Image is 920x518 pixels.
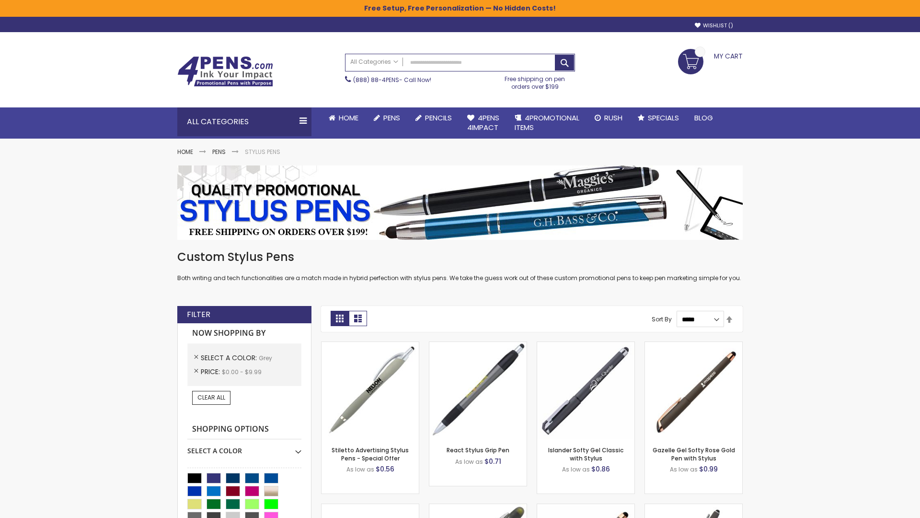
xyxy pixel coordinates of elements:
div: Both writing and tech functionalities are a match made in hybrid perfection with stylus pens. We ... [177,249,743,283]
span: Rush [604,113,622,123]
span: Pens [383,113,400,123]
div: Select A Color [187,439,301,456]
span: As low as [562,465,590,473]
h1: Custom Stylus Pens [177,249,743,265]
span: Clear All [197,393,225,401]
strong: Shopping Options [187,419,301,440]
strong: Filter [187,309,210,320]
a: 4PROMOTIONALITEMS [507,107,587,139]
strong: Stylus Pens [245,148,280,156]
span: Specials [648,113,679,123]
img: React Stylus Grip Pen-Grey [429,342,527,439]
a: Custom Soft Touch® Metal Pens with Stylus-Grey [645,504,742,512]
a: Cyber Stylus 0.7mm Fine Point Gel Grip Pen-Grey [322,504,419,512]
img: Stiletto Advertising Stylus Pens-Grey [322,342,419,439]
label: Sort By [652,315,672,323]
span: $0.00 - $9.99 [222,368,262,376]
span: 4Pens 4impact [467,113,499,132]
span: Home [339,113,358,123]
a: Gazelle Gel Softy Rose Gold Pen with Stylus [653,446,735,462]
a: All Categories [345,54,403,70]
a: Clear All [192,391,230,404]
img: 4Pens Custom Pens and Promotional Products [177,56,273,87]
a: Wishlist [695,22,733,29]
a: Gazelle Gel Softy Rose Gold Pen with Stylus-Grey [645,341,742,350]
a: Islander Softy Rose Gold Gel Pen with Stylus-Grey [537,504,634,512]
span: - Call Now! [353,76,431,84]
a: Specials [630,107,687,129]
a: Islander Softy Gel Classic with Stylus-Grey [537,341,634,350]
img: Stylus Pens [177,165,743,240]
span: Blog [694,113,713,123]
a: Pens [366,107,408,129]
div: All Categories [177,107,311,136]
span: Grey [259,354,272,362]
strong: Grid [331,311,349,326]
span: As low as [670,465,698,473]
a: (888) 88-4PENS [353,76,399,84]
a: Pencils [408,107,460,129]
img: Gazelle Gel Softy Rose Gold Pen with Stylus-Grey [645,342,742,439]
span: $0.86 [591,464,610,474]
span: $0.56 [376,464,394,474]
a: React Stylus Grip Pen [447,446,509,454]
a: Souvenir® Jalan Highlighter Stylus Pen Combo-Grey [429,504,527,512]
a: 4Pens4impact [460,107,507,139]
span: Pencils [425,113,452,123]
span: 4PROMOTIONAL ITEMS [515,113,579,132]
span: $0.99 [699,464,718,474]
a: Blog [687,107,721,129]
img: Islander Softy Gel Classic with Stylus-Grey [537,342,634,439]
a: Rush [587,107,630,129]
span: $0.71 [484,457,501,466]
a: Stiletto Advertising Stylus Pens-Grey [322,341,419,350]
a: Islander Softy Gel Classic with Stylus [548,446,623,462]
a: Pens [212,148,226,156]
span: Price [201,367,222,377]
a: React Stylus Grip Pen-Grey [429,341,527,350]
span: As low as [455,458,483,466]
a: Home [321,107,366,129]
span: All Categories [350,58,398,66]
span: As low as [346,465,374,473]
strong: Now Shopping by [187,323,301,343]
div: Free shipping on pen orders over $199 [495,71,575,91]
a: Stiletto Advertising Stylus Pens - Special Offer [332,446,409,462]
a: Home [177,148,193,156]
span: Select A Color [201,353,259,363]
